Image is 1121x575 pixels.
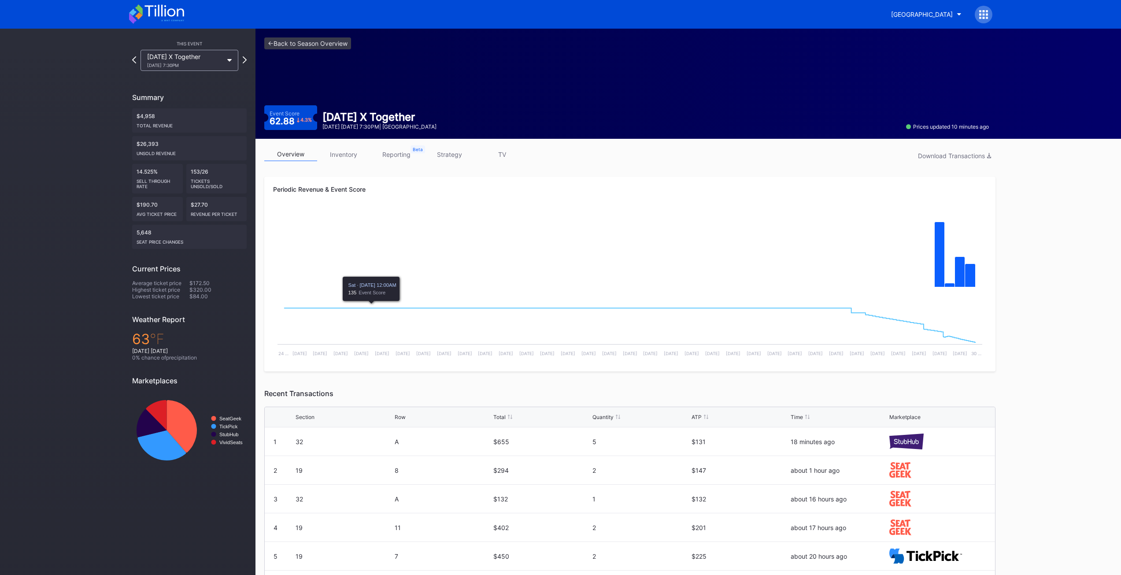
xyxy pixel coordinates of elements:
[747,351,761,356] text: [DATE]
[219,416,241,421] text: SeatGeek
[132,108,247,133] div: $4,958
[889,462,911,478] img: seatGeek.svg
[273,185,987,193] div: Periodic Revenue & Event Score
[889,549,962,564] img: TickPick_logo.svg
[296,524,392,531] div: 19
[581,351,596,356] text: [DATE]
[296,467,392,474] div: 19
[132,280,189,286] div: Average ticket price
[274,553,277,560] div: 5
[932,351,947,356] text: [DATE]
[395,438,492,445] div: A
[137,147,242,156] div: Unsold Revenue
[296,414,314,420] div: Section
[375,351,389,356] text: [DATE]
[602,351,617,356] text: [DATE]
[664,351,678,356] text: [DATE]
[322,111,437,123] div: [DATE] X Together
[767,351,782,356] text: [DATE]
[219,424,238,429] text: TickPick
[891,351,906,356] text: [DATE]
[592,524,689,531] div: 2
[493,495,590,503] div: $132
[354,351,369,356] text: [DATE]
[137,119,242,128] div: Total Revenue
[808,351,823,356] text: [DATE]
[889,519,911,535] img: seatGeek.svg
[132,315,247,324] div: Weather Report
[416,351,431,356] text: [DATE]
[395,414,406,420] div: Row
[561,351,575,356] text: [DATE]
[791,414,803,420] div: Time
[278,351,289,356] text: 24 …
[458,351,472,356] text: [DATE]
[791,524,888,531] div: about 17 hours ago
[270,117,312,126] div: 62.88
[870,351,885,356] text: [DATE]
[132,348,247,354] div: [DATE] [DATE]
[914,150,995,162] button: Download Transactions
[906,123,989,130] div: Prices updated 10 minutes ago
[313,351,327,356] text: [DATE]
[912,351,926,356] text: [DATE]
[395,495,492,503] div: A
[692,553,788,560] div: $225
[889,414,921,420] div: Marketplace
[692,495,788,503] div: $132
[300,118,312,122] div: 4.3 %
[692,467,788,474] div: $147
[264,389,995,398] div: Recent Transactions
[705,351,720,356] text: [DATE]
[274,495,277,503] div: 3
[643,351,658,356] text: [DATE]
[317,148,370,161] a: inventory
[296,553,392,560] div: 19
[829,351,844,356] text: [DATE]
[370,148,423,161] a: reporting
[493,467,590,474] div: $294
[395,553,492,560] div: 7
[191,208,243,217] div: Revenue per ticket
[274,467,277,474] div: 2
[132,354,247,361] div: 0 % chance of precipitation
[132,136,247,160] div: $26,393
[971,351,981,356] text: 30 …
[186,164,247,193] div: 153/26
[891,11,953,18] div: [GEOGRAPHIC_DATA]
[791,495,888,503] div: about 16 hours ago
[132,264,247,273] div: Current Prices
[270,110,300,117] div: Event Score
[137,236,242,245] div: seat price changes
[147,63,223,68] div: [DATE] 7:30PM
[540,351,555,356] text: [DATE]
[396,351,410,356] text: [DATE]
[132,392,247,469] svg: Chart title
[273,297,987,363] svg: Chart title
[692,524,788,531] div: $201
[132,293,189,300] div: Lowest ticket price
[137,208,178,217] div: Avg ticket price
[791,438,888,445] div: 18 minutes ago
[592,438,689,445] div: 5
[296,495,392,503] div: 32
[476,148,529,161] a: TV
[333,351,348,356] text: [DATE]
[493,414,506,420] div: Total
[189,280,247,286] div: $172.50
[592,414,614,420] div: Quantity
[850,351,864,356] text: [DATE]
[296,438,392,445] div: 32
[264,148,317,161] a: overview
[274,438,277,445] div: 1
[592,467,689,474] div: 2
[493,524,590,531] div: $402
[274,524,277,531] div: 4
[889,491,911,506] img: seatGeek.svg
[884,6,968,22] button: [GEOGRAPHIC_DATA]
[132,376,247,385] div: Marketplaces
[791,467,888,474] div: about 1 hour ago
[592,495,689,503] div: 1
[132,330,247,348] div: 63
[478,351,492,356] text: [DATE]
